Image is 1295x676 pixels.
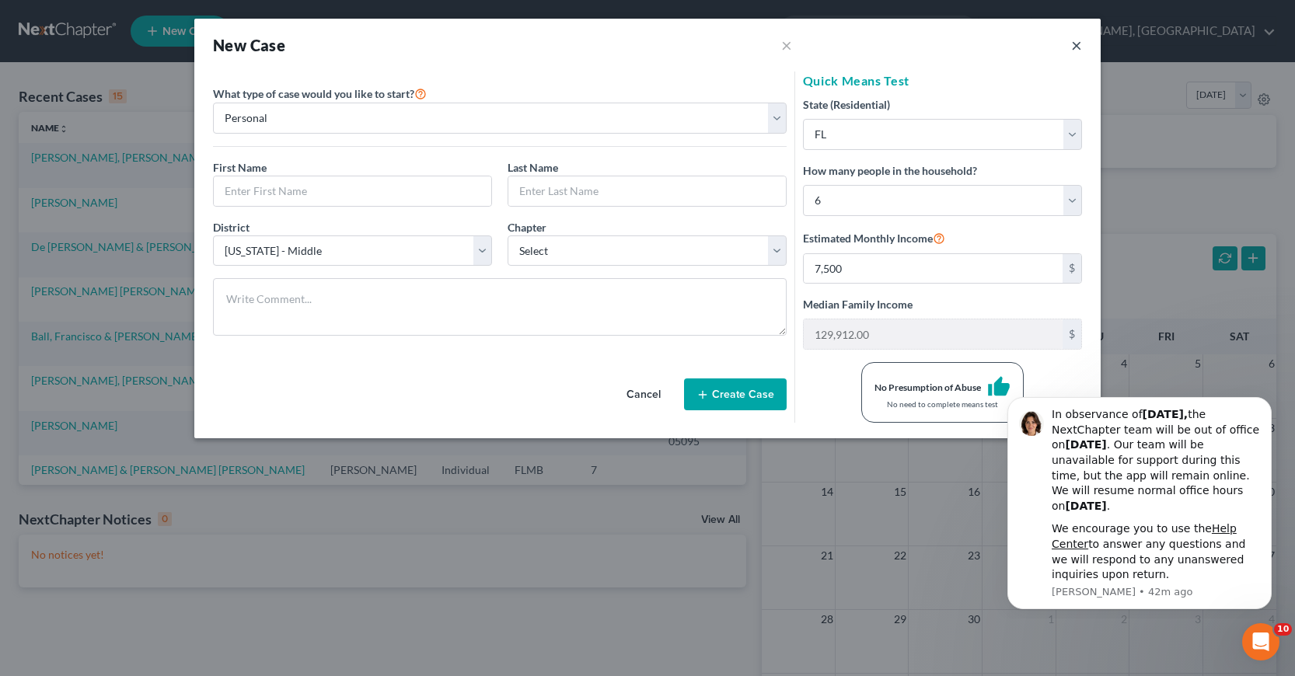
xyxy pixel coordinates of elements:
[803,98,890,111] span: State (Residential)
[213,84,427,103] label: What type of case would you like to start?
[874,381,981,394] div: No Presumption of Abuse
[213,161,267,174] span: First Name
[1274,623,1292,636] span: 10
[804,254,1063,284] input: 0.00
[803,228,945,247] label: Estimated Monthly Income
[213,36,285,54] strong: New Case
[508,161,558,174] span: Last Name
[609,379,678,410] button: Cancel
[214,176,491,206] input: Enter First Name
[1063,319,1081,349] div: $
[874,399,1011,409] div: No need to complete means test
[803,162,977,179] label: How many people in the household?
[1242,623,1279,660] iframe: Intercom live chat
[684,378,787,411] button: Create Case
[781,34,792,56] button: ×
[1063,254,1081,284] div: $
[508,221,546,234] span: Chapter
[803,71,1082,90] h5: Quick Means Test
[984,383,1295,619] iframe: Intercom notifications message
[213,221,250,234] span: District
[508,176,786,206] input: Enter Last Name
[804,319,1063,349] input: 0.00
[1071,36,1082,54] button: ×
[803,296,913,312] label: Median Family Income
[987,375,1011,399] i: thumb_up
